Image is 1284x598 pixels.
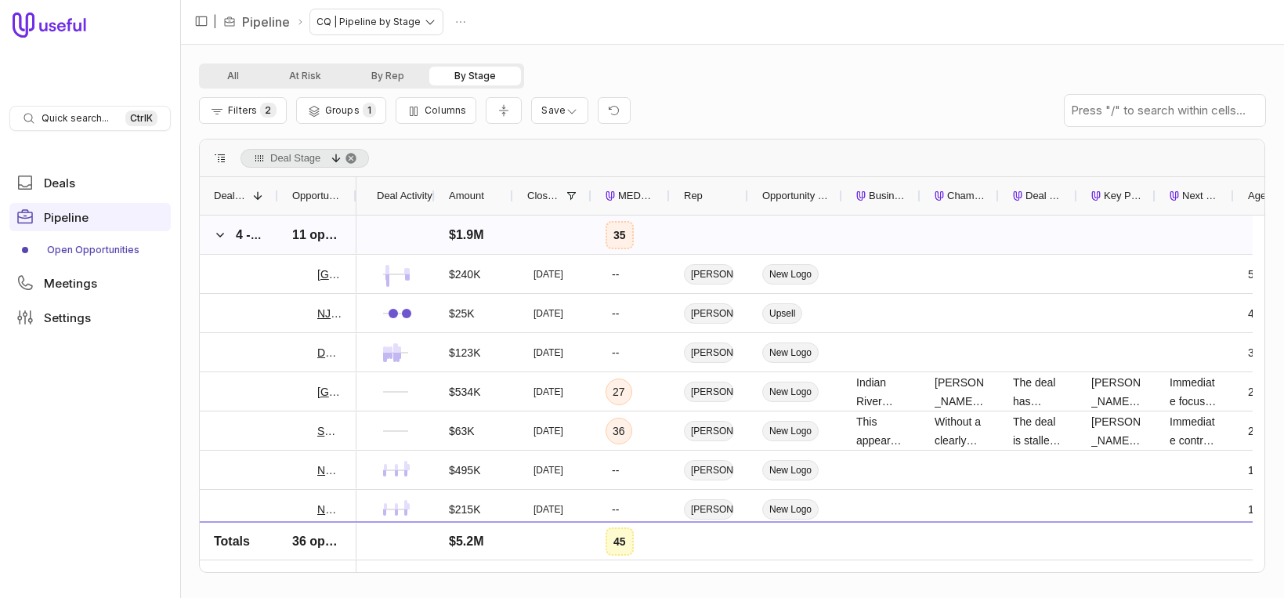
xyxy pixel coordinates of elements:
[317,422,342,440] a: SmartColumbus CIE
[684,538,734,559] span: [PERSON_NAME]
[606,177,656,215] div: MEDDICC Score
[856,412,906,450] span: This appears to be a contract renewal situation between SimpliGov and IBM, with the current MSOW ...
[317,343,342,362] a: DGS OSP Internal workflows
[317,265,342,284] a: [GEOGRAPHIC_DATA] [GEOGRAPHIC_DATA] Clerk's Office - SGAP
[762,303,802,324] span: Upsell
[947,187,985,205] span: Champion Motivation
[9,169,171,197] a: Deals
[44,177,75,189] span: Deals
[684,421,734,441] span: [PERSON_NAME]
[241,149,369,168] div: Row Groups
[612,265,619,284] div: --
[264,67,346,85] button: At Risk
[1170,177,1220,215] div: Next Steps Focus
[449,461,480,480] div: $495K
[684,187,703,205] span: Rep
[9,269,171,297] a: Meetings
[449,265,480,284] div: $240K
[449,187,484,205] span: Amount
[425,104,466,116] span: Columns
[856,530,906,567] span: Harris County Public Health is experiencing operational challenges with participant consent acces...
[762,342,819,363] span: New Logo
[1182,187,1220,205] span: Next Steps Focus
[533,464,563,477] time: [DATE]
[684,499,734,520] span: [PERSON_NAME]
[325,104,360,116] span: Groups
[1013,530,1063,567] span: Currently in negotiation stage with active stakeholder transition underway. [PERSON_NAME] is depa...
[935,412,985,450] span: Without a clearly identified champion, motivation remains unclear. The available communications s...
[541,104,566,116] span: Save
[612,461,619,480] div: --
[1248,187,1266,205] span: Age
[856,177,906,215] div: Business Context
[429,67,521,85] button: By Stage
[1013,373,1063,411] span: The deal has progressed to quote generation after reaching internal consensus on [PERSON_NAME]'s ...
[213,13,217,31] span: |
[190,9,213,33] button: Collapse sidebar
[449,382,480,401] div: $534K
[317,382,342,401] a: [GEOGRAPHIC_DATA] [GEOGRAPHIC_DATA] - IT Office
[762,382,819,402] span: New Logo
[449,343,480,362] div: $123K
[1025,187,1063,205] span: Deal Status
[762,264,819,285] span: New Logo
[1091,177,1141,215] div: Key Players
[684,264,734,285] span: [PERSON_NAME]
[317,461,342,480] a: NCDHHS - IRIS
[449,10,472,34] button: Actions
[9,237,171,263] a: Open Opportunities
[1248,422,1266,440] div: 258
[9,303,171,332] a: Settings
[613,422,625,440] div: 36
[1013,412,1063,450] span: The deal is stalled in fundamental qualification gaps despite being classified at Negotiation sta...
[935,530,985,567] span: [PERSON_NAME] is personally invested in completing scope finalization before his out-of-office pe...
[1091,530,1141,567] span: [PERSON_NAME] (Associate Director, Operations & Technology Services at [GEOGRAPHIC_DATA]) has bee...
[533,386,563,398] time: [DATE]
[1248,539,1266,558] div: 127
[935,373,985,411] span: [PERSON_NAME] maintains engagement despite competing priorities, stating 'I hadn't forgotten abou...
[449,500,480,519] div: $215K
[762,187,828,205] span: Opportunity Sale Type
[9,203,171,231] a: Pipeline
[598,97,631,125] button: Reset view
[1065,95,1265,126] input: Press "/" to search within cells...
[42,112,109,125] span: Quick search...
[1091,412,1141,450] span: [PERSON_NAME] (IBM Contract Coordinator) has conditional decision authority based on contract typ...
[317,500,342,519] a: NC DHHS IVC (Involuntary committment )
[613,382,625,401] div: 27
[684,460,734,480] span: [PERSON_NAME]
[44,312,91,324] span: Settings
[270,149,320,168] span: Deal Stage
[241,149,369,168] span: Deal Stage, descending. Press ENTER to sort. Press DELETE to remove
[1248,382,1266,401] div: 256
[762,421,819,441] span: New Logo
[1104,187,1141,205] span: Key Players
[214,187,247,205] span: Deal Stage
[1170,412,1220,450] span: Immediate contract type classification to determine correct approval pathway, identification of t...
[613,226,626,245] div: 35
[396,97,476,124] button: Columns
[292,187,342,205] span: Opportunity
[317,304,342,323] a: NJ DOL - Batch Initiation Upsell
[527,187,560,205] span: Close Date
[1013,177,1063,215] div: Deal Status
[618,187,656,205] span: MEDDICC Score
[612,304,619,323] div: --
[44,277,97,289] span: Meetings
[533,268,563,281] time: [DATE]
[1248,343,1266,362] div: 329
[533,425,563,437] time: [DATE]
[296,97,386,124] button: Group Pipeline
[1248,461,1266,480] div: 165
[377,187,432,205] span: Deal Activity
[44,212,89,223] span: Pipeline
[531,97,588,124] button: Create a new saved view
[292,226,342,245] div: 11 opportunities
[199,97,287,124] button: Filter Pipeline
[1091,373,1141,411] span: [PERSON_NAME], [PERSON_NAME], and [PERSON_NAME] were copied on communications and participated in...
[242,13,290,31] a: Pipeline
[762,460,819,480] span: New Logo
[613,539,625,558] div: 37
[684,303,734,324] span: [PERSON_NAME]
[346,67,429,85] button: By Rep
